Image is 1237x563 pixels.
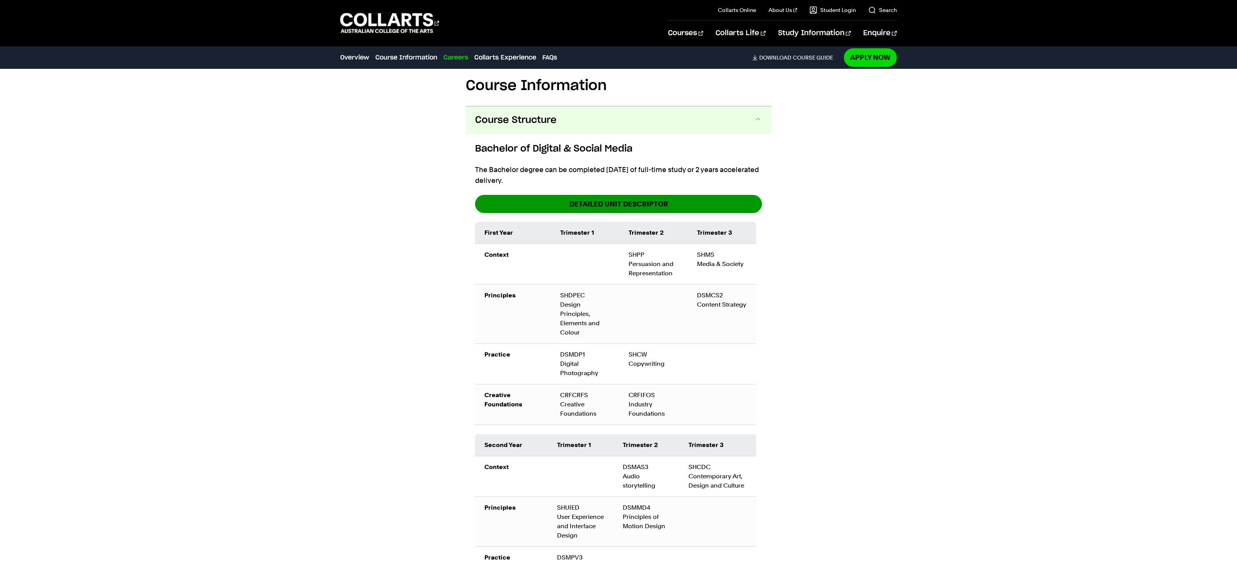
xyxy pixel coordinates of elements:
h2: Course Information [466,77,771,94]
a: Collarts Online [718,6,756,14]
strong: Principles [484,292,516,299]
td: CRFIFOS Industry Foundations [619,384,688,425]
td: SHUIED User Experience and Interface Design [548,496,613,546]
td: DSMCS2 Content Strategy [688,284,756,343]
td: SHDPEC Design Principles, Elements and Colour [551,284,619,343]
td: DSMMD4 Principles of Motion Design [613,496,679,546]
a: Courses [668,20,703,46]
td: DSMDP1 Digital Photography [551,343,619,384]
td: SHCW Copywriting [619,343,688,384]
strong: Context [484,463,509,471]
td: CRFCRFS Creative Foundations [551,384,619,425]
a: Search [868,6,897,14]
a: Careers [443,53,468,62]
a: Course Information [375,53,437,62]
td: Trimester 2 [619,222,688,244]
td: DSMAS3 Audio storytelling [613,456,679,496]
strong: Creative Foundations [484,391,522,408]
a: Study Information [778,20,851,46]
td: Trimester 1 [551,222,619,244]
a: Student Login [809,6,856,14]
td: SHCDC Contemporary Art, Design and Culture [679,456,757,496]
button: Course Structure [466,106,771,134]
strong: Practice [484,554,510,561]
strong: Context [484,251,509,258]
h6: Bachelor of Digital & Social Media [475,142,762,156]
strong: Principles [484,504,516,511]
a: FAQs [542,53,557,62]
p: The Bachelor degree can be completed [DATE] of full-time study or 2 years accelerated delivery. [475,164,762,186]
a: Enquire [863,20,897,46]
td: Trimester 1 [548,434,613,456]
td: First Year [475,222,551,244]
a: Collarts Experience [474,53,536,62]
span: Download [759,54,791,61]
a: DETAILED UNIT DESCRIPTOR [475,195,762,213]
a: Overview [340,53,369,62]
a: DownloadCourse Guide [752,54,839,61]
span: Course Structure [475,114,557,126]
div: Go to homepage [340,12,439,34]
td: Trimester 3 [688,222,756,244]
a: Collarts Life [716,20,765,46]
td: Second Year [475,434,548,456]
td: SHPP Persuasion and Representation [619,244,688,284]
td: Trimester 2 [613,434,679,456]
td: Trimester 3 [679,434,757,456]
td: SHMS Media & Society [688,244,756,284]
a: About Us [768,6,797,14]
strong: Practice [484,351,510,358]
a: Apply Now [844,48,897,67]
